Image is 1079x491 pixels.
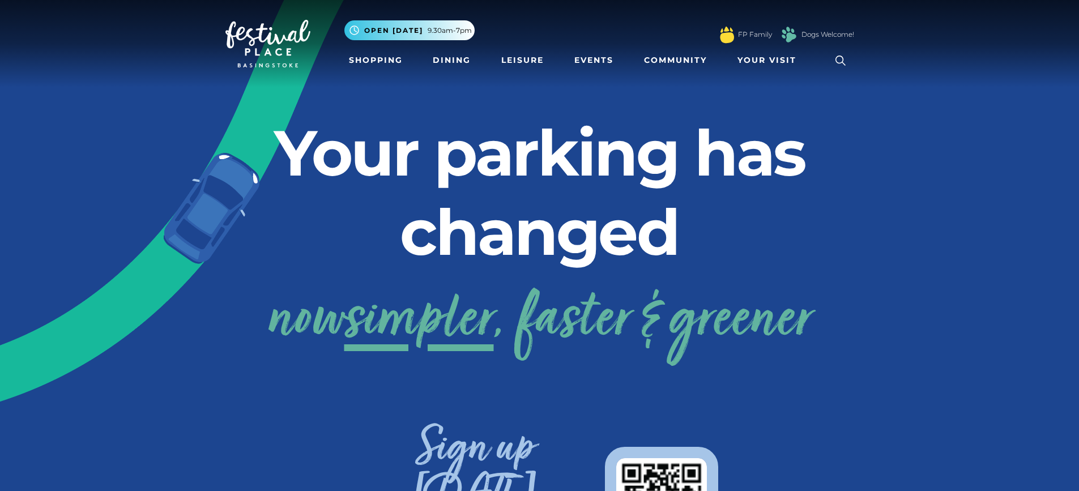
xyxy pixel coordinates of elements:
[364,25,423,36] span: Open [DATE]
[268,276,812,366] a: nowsimpler, faster & greener
[225,113,854,272] h2: Your parking has changed
[639,50,711,71] a: Community
[428,25,472,36] span: 9.30am-7pm
[733,50,807,71] a: Your Visit
[801,29,854,40] a: Dogs Welcome!
[344,50,407,71] a: Shopping
[497,50,548,71] a: Leisure
[225,20,310,67] img: Festival Place Logo
[570,50,618,71] a: Events
[344,276,494,366] span: simpler
[344,20,475,40] button: Open [DATE] 9.30am-7pm
[738,29,772,40] a: FP Family
[737,54,796,66] span: Your Visit
[428,50,475,71] a: Dining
